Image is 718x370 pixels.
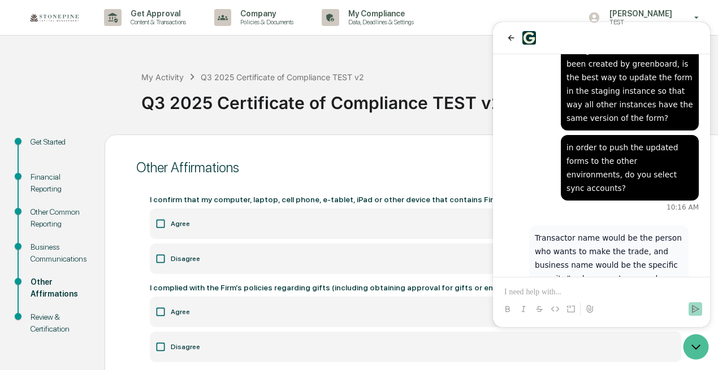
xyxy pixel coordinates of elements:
div: I confirm that my computer, laptop, cell phone, e-tablet, iPad or other device that contains Firm... [150,195,681,204]
p: [PERSON_NAME] [600,9,678,18]
p: My Compliance [339,9,419,18]
div: additionally, if i wanted to make changes to the forms that have been created by greenboard, is t... [73,2,200,97]
div: My Activity [141,72,184,82]
div: Other Affirmations [136,159,695,176]
p: Policies & Documents [231,18,299,26]
div: in order to push the updated forms to the other environments, do you select sync accounts? [73,113,200,167]
div: Q3 2025 Certificate of Compliance TEST v2 [141,84,712,113]
p: Get Approval [122,9,192,18]
iframe: Customer support window [493,28,710,327]
div: Q3 2025 Certificate of Compliance TEST v2 [201,72,364,82]
p: TEST [600,18,678,26]
div: Other Common Reporting [31,206,86,230]
label: Agree [150,208,681,239]
div: Review & Certification [31,311,86,335]
div: Financial Reporting [31,171,86,195]
div: Other Affirmations [31,276,86,300]
iframe: Open customer support [682,333,712,363]
p: Company [231,9,299,18]
label: Disagree [150,243,681,274]
p: Data, Deadlines & Settings [339,18,419,26]
div: I complied with the Firm’s policies regarding gifts (including obtaining approval for gifts or en... [150,283,681,292]
label: Agree [150,297,681,327]
label: Disagree [150,332,681,362]
div: Get Started [31,136,86,148]
img: logo [27,11,81,24]
button: Send [196,275,209,288]
p: Content & Transactions [122,18,192,26]
div: Business Communications [31,241,86,265]
span: 10:16 AM [174,175,206,184]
